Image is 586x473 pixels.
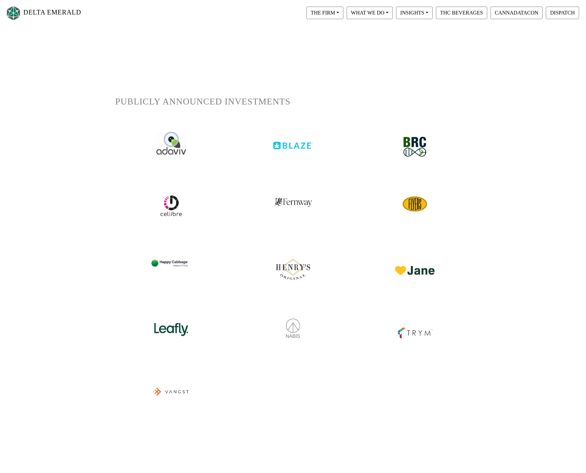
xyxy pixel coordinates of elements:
img: cellibre [160,194,183,217]
img: cellibre [402,191,428,217]
a: DISPATCH [544,10,581,15]
img: brc [398,132,431,162]
button: CANNADATACON [491,7,543,19]
img: Logo [5,4,22,22]
img: jane [395,250,435,275]
button: DISPATCH [546,7,579,19]
button: THE FIRM [306,7,343,19]
img: fernway [274,191,312,207]
button: INSIGHTS [396,7,433,19]
a: CANNADATACON [489,10,544,15]
img: henrys [273,250,313,282]
img: adaviv [156,132,186,155]
img: trym [395,311,435,341]
a: DELTA EMERALD [5,3,81,23]
img: hca [151,250,191,274]
img: blaze [273,132,313,149]
button: WHAT WE DO [347,7,393,19]
a: THC BEVERAGES [434,10,489,15]
img: nabis [273,311,313,339]
img: leafly [151,311,191,339]
h1: PUBLICLY ANNOUNCED INVESTMENTS [115,96,471,107]
button: THC BEVERAGES [436,7,487,19]
img: vangst [151,370,191,411]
